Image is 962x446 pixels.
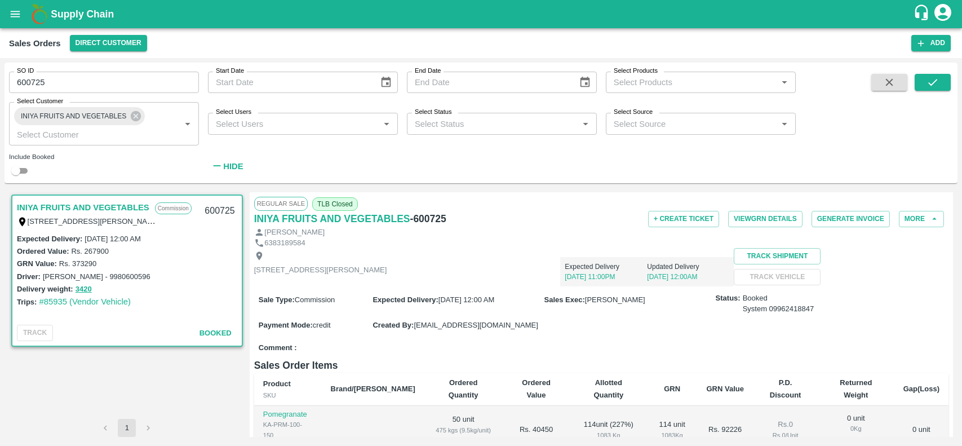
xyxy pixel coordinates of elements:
[17,67,34,76] label: SO ID
[743,304,814,315] div: System 09962418847
[17,272,41,281] label: Driver:
[28,217,161,226] label: [STREET_ADDRESS][PERSON_NAME]
[43,272,150,281] label: [PERSON_NAME] - 9980600596
[264,227,325,238] p: [PERSON_NAME]
[706,385,743,393] b: GRN Value
[656,419,688,440] div: 114 unit
[414,321,538,329] span: [EMAIL_ADDRESS][DOMAIN_NAME]
[609,75,774,90] input: Select Products
[762,430,809,440] div: Rs. 0 / Unit
[375,72,397,93] button: Choose date
[12,127,162,142] input: Select Customer
[579,419,639,440] div: 114 unit ( 227 %)
[118,419,136,437] button: page 1
[373,295,438,304] label: Expected Delivery :
[410,116,575,131] input: Select Status
[17,235,82,243] label: Expected Delivery :
[200,329,232,337] span: Booked
[777,117,792,131] button: Open
[51,6,913,22] a: Supply Chain
[17,298,37,306] label: Trips:
[259,343,297,354] label: Comment :
[812,211,890,227] button: Generate Invoice
[647,262,729,272] p: Updated Delivery
[585,295,645,304] span: [PERSON_NAME]
[70,35,147,51] button: Select DC
[9,152,199,162] div: Include Booked
[911,35,951,51] button: Add
[263,419,313,440] div: KA-PRM-100-150
[180,117,195,131] button: Open
[762,419,809,430] div: Rs. 0
[14,111,133,122] span: INIYA FRUITS AND VEGETABLES
[259,295,295,304] label: Sale Type :
[59,259,97,268] label: Rs. 373290
[9,72,199,93] input: Enter SO ID
[264,238,305,249] p: 6383189584
[216,67,244,76] label: Start Date
[211,116,376,131] input: Select Users
[415,108,452,117] label: Select Status
[899,211,944,227] button: More
[415,67,441,76] label: End Date
[578,117,593,131] button: Open
[840,378,872,399] b: Returned Weight
[407,72,570,93] input: End Date
[28,3,51,25] img: logo
[544,295,585,304] label: Sales Exec :
[933,2,953,26] div: account of current user
[410,211,446,227] h6: - 600725
[656,430,688,440] div: 1083 Kg
[85,235,140,243] label: [DATE] 12:00 AM
[565,262,647,272] p: Expected Delivery
[593,378,623,399] b: Allotted Quantity
[17,247,69,255] label: Ordered Value:
[254,211,410,227] a: INIYA FRUITS AND VEGETABLES
[208,72,371,93] input: Start Date
[777,75,792,90] button: Open
[574,72,596,93] button: Choose date
[51,8,114,20] b: Supply Chain
[254,357,948,373] h6: Sales Order Items
[379,117,394,131] button: Open
[208,157,246,176] button: Hide
[254,265,387,276] p: [STREET_ADDRESS][PERSON_NAME]
[331,385,415,393] b: Brand/[PERSON_NAME]
[39,297,131,306] a: #85935 (Vendor Vehicle)
[743,293,814,314] span: Booked
[734,248,821,264] button: Track Shipment
[263,409,313,420] p: Pomegranate
[827,423,885,434] div: 0 Kg
[263,390,313,400] div: SKU
[95,419,159,437] nav: pagination navigation
[71,247,109,255] label: Rs. 267900
[2,1,28,27] button: open drawer
[254,197,308,210] span: Regular Sale
[155,202,192,214] p: Commission
[14,107,145,125] div: INIYA FRUITS AND VEGETABLES
[433,435,494,445] div: Rs. 809 / Unit
[295,295,335,304] span: Commission
[609,116,774,131] input: Select Source
[614,67,658,76] label: Select Products
[223,162,243,171] strong: Hide
[216,108,251,117] label: Select Users
[76,283,92,296] button: 3420
[259,321,313,329] label: Payment Mode :
[903,385,939,393] b: Gap(Loss)
[433,425,494,435] div: 475 kgs (9.5kg/unit)
[648,211,719,227] button: + Create Ticket
[579,430,639,440] div: 1083 Kg
[263,379,291,388] b: Product
[728,211,803,227] button: ViewGRN Details
[614,108,653,117] label: Select Source
[716,293,741,304] label: Status:
[17,200,149,215] a: INIYA FRUITS AND VEGETABLES
[17,259,57,268] label: GRN Value:
[17,97,63,106] label: Select Customer
[312,197,358,211] span: TLB Closed
[449,378,478,399] b: Ordered Quantity
[913,4,933,24] div: customer-support
[522,378,551,399] b: Ordered Value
